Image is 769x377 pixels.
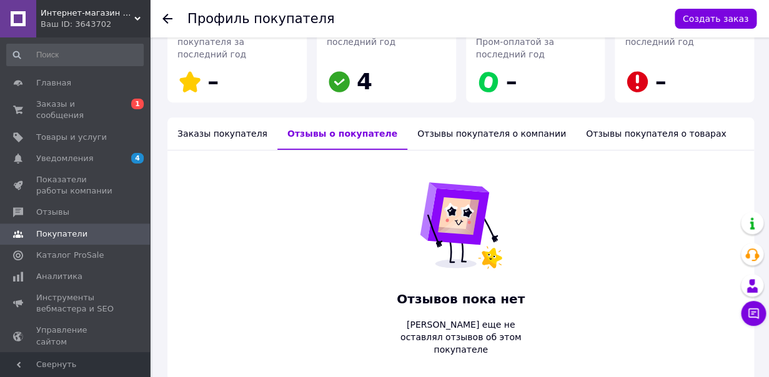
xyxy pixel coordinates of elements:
[741,301,766,326] button: Чат с покупателем
[388,318,533,356] span: [PERSON_NAME] еще не оставлял отзывов об этом покупателе
[36,292,116,315] span: Инструменты вебмастера и SEO
[36,77,71,89] span: Главная
[167,117,277,150] div: Заказы покупателя
[131,153,144,164] span: 4
[41,19,150,30] div: Ваш ID: 3643702
[36,174,116,197] span: Показатели работы компании
[36,228,87,240] span: Покупатели
[36,207,69,218] span: Отзывы
[207,69,219,94] span: –
[177,24,250,59] span: [PERSON_NAME] покупателя за последний год
[131,99,144,109] span: 1
[36,271,82,282] span: Аналитика
[388,290,533,308] span: Отзывов пока нет
[476,24,566,59] span: Успешные заказы с Пром-оплатой за последний год
[675,9,757,29] button: Создать заказ
[277,117,407,150] div: Отзывы о покупателе
[36,325,116,347] span: Управление сайтом
[506,69,517,94] span: –
[655,69,666,94] span: –
[36,99,116,121] span: Заказы и сообщения
[6,44,144,66] input: Поиск
[162,12,172,25] div: Вернуться назад
[357,69,372,94] span: 4
[410,175,510,275] img: Отзывов пока нет
[41,7,134,19] span: Интернет-магазин "Кигурумыч"
[187,11,335,26] h1: Профиль покупателя
[407,117,576,150] div: Отзывы покупателя о компании
[36,250,104,261] span: Каталог ProSale
[36,132,107,143] span: Товары и услуги
[576,117,737,150] div: Отзывы покупателя о товарах
[36,153,93,164] span: Уведомления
